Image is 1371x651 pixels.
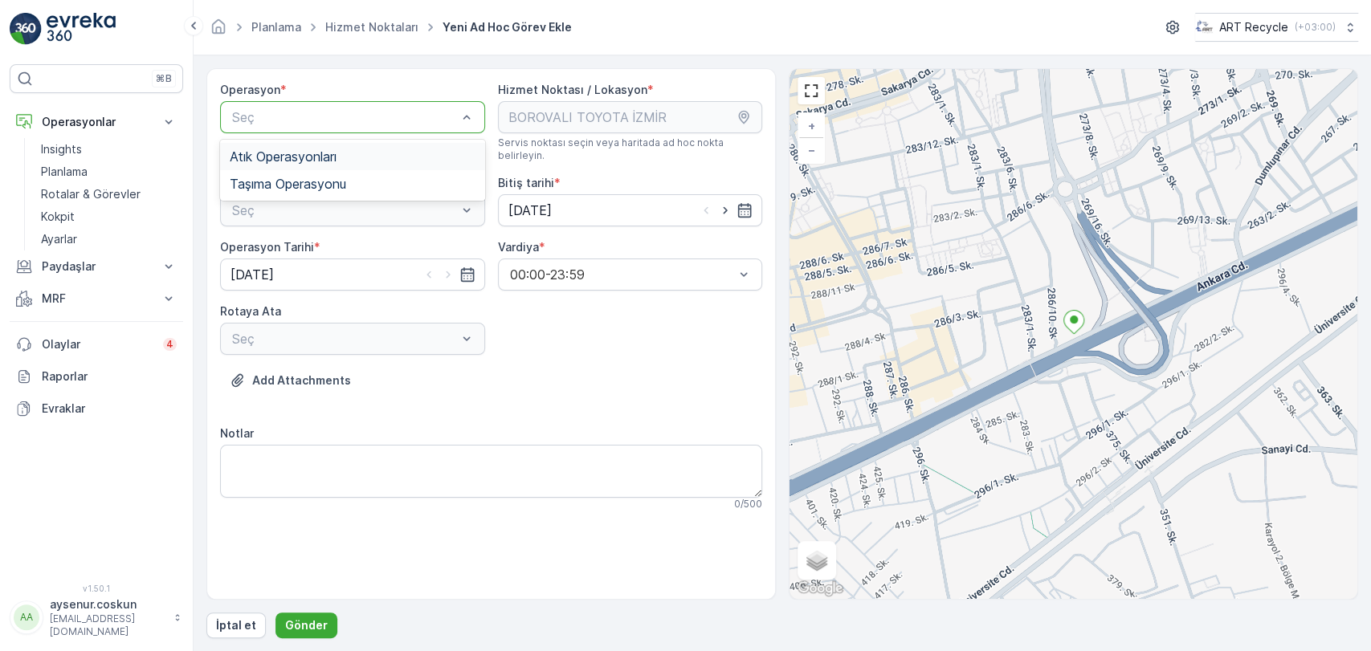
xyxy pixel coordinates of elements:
input: BOROVALI TOYOTA İZMİR [498,101,763,133]
button: Dosya Yükle [220,368,361,393]
p: 0 / 500 [734,498,762,511]
a: Planlama [251,20,301,34]
label: Bitiş tarihi [498,176,554,189]
img: logo_light-DOdMpM7g.png [47,13,116,45]
p: Insights [41,141,82,157]
span: Yeni Ad Hoc Görev Ekle [439,19,575,35]
span: Atık Operasyonları [230,149,337,164]
a: Uzaklaştır [799,138,823,162]
a: Hizmet Noktaları [325,20,418,34]
p: Operasyonlar [42,114,151,130]
span: v 1.50.1 [10,584,183,593]
a: Yakınlaştır [799,114,823,138]
a: Ayarlar [35,228,183,250]
button: ART Recycle(+03:00) [1195,13,1358,42]
a: Bu bölgeyi Google Haritalar'da açın (yeni pencerede açılır) [794,578,847,599]
img: logo [10,13,42,45]
span: Servis noktası seçin veya haritada ad hoc nokta belirleyin. [498,136,763,162]
p: Seç [232,108,457,127]
p: 4 [166,338,173,351]
p: Ayarlar [41,231,77,247]
img: image_23.png [1195,18,1213,36]
label: Vardiya [498,240,539,254]
p: Rotalar & Görevler [41,186,141,202]
p: Raporlar [42,368,177,384]
p: Evraklar [42,401,177,417]
button: MRF [10,283,183,315]
label: Operasyon Tarihi [220,240,314,254]
p: MRF [42,291,151,307]
p: Gönder [285,617,328,633]
div: AA [14,604,39,630]
a: Evraklar [10,393,183,425]
button: İptal et [206,612,266,638]
span: − [808,143,816,157]
a: Planlama [35,161,183,183]
p: Paydaşlar [42,258,151,275]
p: [EMAIL_ADDRESS][DOMAIN_NAME] [50,612,165,638]
a: Insights [35,138,183,161]
button: Operasyonlar [10,106,183,138]
button: Paydaşlar [10,250,183,283]
input: dd/mm/yyyy [498,194,763,226]
a: Ana Sayfa [210,24,227,38]
p: Kokpit [41,209,75,225]
button: AAaysenur.coskun[EMAIL_ADDRESS][DOMAIN_NAME] [10,596,183,638]
a: Kokpit [35,205,183,228]
button: Gönder [275,612,337,638]
p: aysenur.coskun [50,596,165,612]
a: View Fullscreen [799,79,823,103]
p: Add Attachments [252,372,351,389]
label: Rotaya Ata [220,304,281,318]
input: dd/mm/yyyy [220,258,485,291]
a: Raporlar [10,360,183,393]
p: İptal et [216,617,256,633]
label: Operasyon [220,83,280,96]
p: Olaylar [42,336,153,352]
a: Rotalar & Görevler [35,183,183,205]
span: Taşıma Operasyonu [230,177,346,191]
a: Layers [799,543,834,578]
label: Notlar [220,426,254,440]
a: Olaylar4 [10,328,183,360]
label: Hizmet Noktası / Lokasyon [498,83,647,96]
span: + [808,119,815,132]
img: Google [794,578,847,599]
p: Planlama [41,164,88,180]
p: ART Recycle [1219,19,1288,35]
p: ( +03:00 ) [1295,21,1336,34]
p: ⌘B [156,72,172,85]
